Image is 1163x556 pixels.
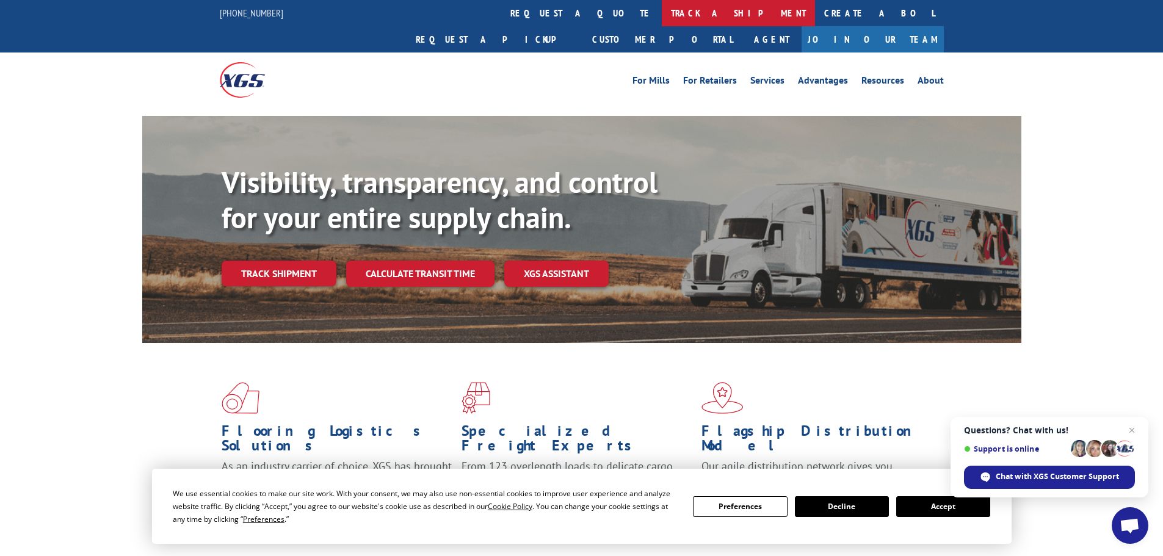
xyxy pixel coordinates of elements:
a: Calculate transit time [346,261,495,287]
a: Advantages [798,76,848,89]
a: [PHONE_NUMBER] [220,7,283,19]
span: Chat with XGS Customer Support [964,466,1135,489]
button: Decline [795,496,889,517]
span: Cookie Policy [488,501,532,511]
h1: Specialized Freight Experts [462,424,692,459]
span: As an industry carrier of choice, XGS has brought innovation and dedication to flooring logistics... [222,459,452,502]
a: Agent [742,26,802,52]
a: Track shipment [222,261,336,286]
span: Questions? Chat with us! [964,425,1135,435]
a: Customer Portal [583,26,742,52]
div: We use essential cookies to make our site work. With your consent, we may also use non-essential ... [173,487,678,525]
img: xgs-icon-total-supply-chain-intelligence-red [222,382,259,414]
a: Services [750,76,784,89]
a: About [918,76,944,89]
h1: Flagship Distribution Model [701,424,932,459]
div: Cookie Consent Prompt [152,469,1012,544]
a: Resources [861,76,904,89]
a: XGS ASSISTANT [504,261,609,287]
a: Request a pickup [407,26,583,52]
span: Preferences [243,514,284,524]
button: Preferences [693,496,787,517]
h1: Flooring Logistics Solutions [222,424,452,459]
span: Our agile distribution network gives you nationwide inventory management on demand. [701,459,926,488]
img: xgs-icon-focused-on-flooring-red [462,382,490,414]
button: Accept [896,496,990,517]
span: Support is online [964,444,1067,453]
a: Open chat [1112,507,1148,544]
img: xgs-icon-flagship-distribution-model-red [701,382,744,414]
p: From 123 overlength loads to delicate cargo, our experienced staff knows the best way to move you... [462,459,692,513]
a: For Retailers [683,76,737,89]
a: For Mills [632,76,670,89]
a: Join Our Team [802,26,944,52]
b: Visibility, transparency, and control for your entire supply chain. [222,163,658,236]
span: Chat with XGS Customer Support [996,471,1119,482]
